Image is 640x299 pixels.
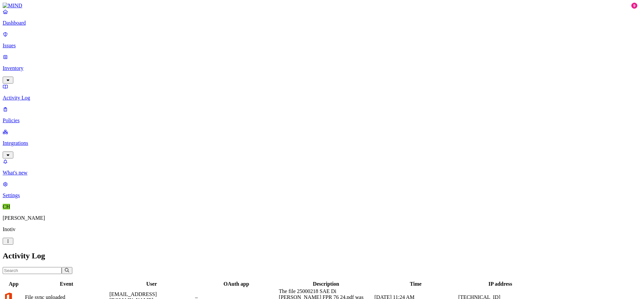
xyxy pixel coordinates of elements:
p: What's new [3,170,637,176]
p: Settings [3,192,637,198]
div: Time [374,281,457,287]
a: Activity Log [3,84,637,101]
a: Integrations [3,129,637,157]
div: OAuth app [195,281,277,287]
div: 9 [631,3,637,9]
span: CH [3,204,10,209]
a: Dashboard [3,9,637,26]
input: Search [3,267,62,274]
p: Issues [3,43,637,49]
p: Policies [3,118,637,124]
div: Event [25,281,108,287]
a: Settings [3,181,637,198]
p: Activity Log [3,95,637,101]
img: MIND [3,3,22,9]
div: App [4,281,24,287]
div: Description [279,281,373,287]
p: Dashboard [3,20,637,26]
h2: Activity Log [3,251,637,260]
div: User [109,281,194,287]
a: MIND [3,3,637,9]
a: Issues [3,31,637,49]
div: IP address [458,281,542,287]
a: What's new [3,158,637,176]
a: Inventory [3,54,637,83]
p: [PERSON_NAME] [3,215,637,221]
p: Inotiv [3,226,637,232]
p: Inventory [3,65,637,71]
p: Integrations [3,140,637,146]
a: Policies [3,106,637,124]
